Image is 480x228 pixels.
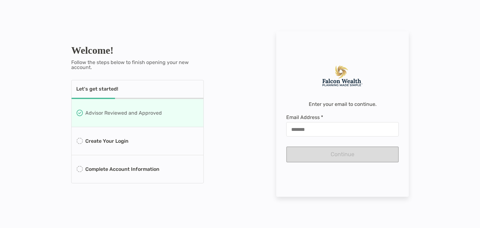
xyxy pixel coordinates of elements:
[85,137,128,145] p: Create Your Login
[309,102,377,107] p: Enter your email to continue.
[287,127,398,132] input: Email Address *
[71,45,204,56] h1: Welcome!
[71,60,204,70] p: Follow the steps below to finish opening your new account.
[322,66,363,86] img: Company Logo
[76,87,118,92] p: Let's get started!
[85,109,162,117] p: Advisor Reviewed and Approved
[85,165,159,173] p: Complete Account Information
[286,114,399,120] span: Email Address *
